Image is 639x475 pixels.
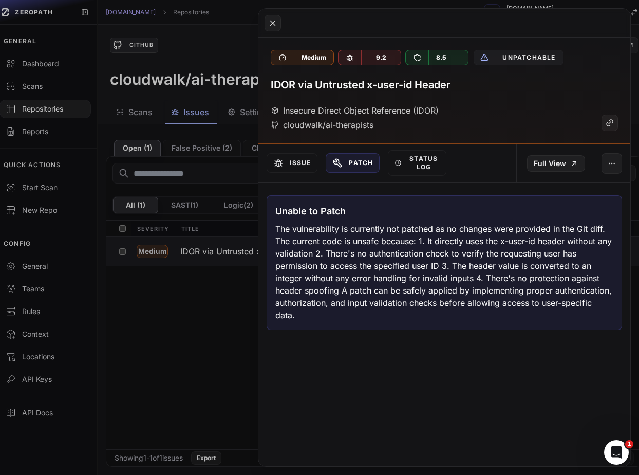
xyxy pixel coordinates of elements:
span: 1 [625,440,633,448]
div: cloudwalk/ai-therapists [271,119,373,131]
button: Issue [267,153,317,173]
button: Status Log [388,150,446,176]
button: Patch [326,153,380,173]
h3: Unable to Patch [275,204,346,218]
p: The vulnerability is currently not patched as no changes were provided in the Git diff. The curre... [275,223,613,321]
a: Full View [527,155,585,172]
iframe: Intercom live chat [604,440,629,465]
